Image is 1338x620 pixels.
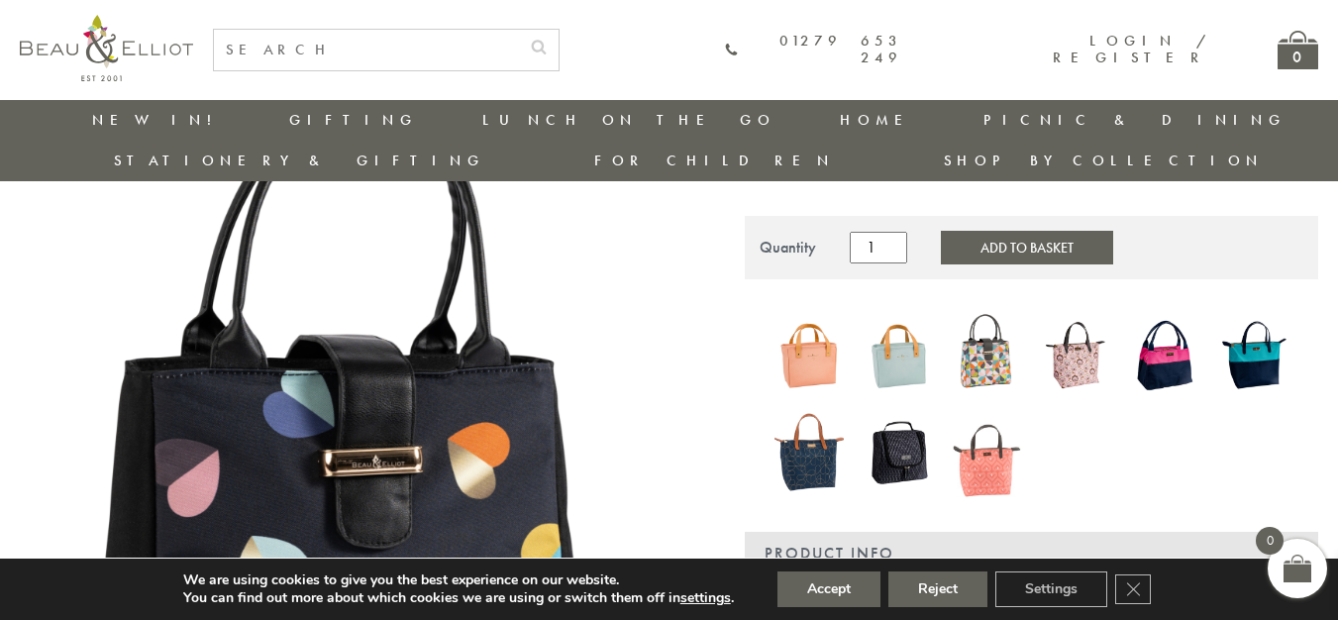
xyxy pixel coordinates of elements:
a: Lexington lunch bag blush [774,309,844,406]
a: Stationery & Gifting [114,151,485,170]
button: Close GDPR Cookie Banner [1115,574,1151,604]
img: Manhattan Larger Lunch Bag [864,407,933,497]
a: Colour Block Insulated Lunch Bag [1130,310,1199,404]
a: Carnaby Bloom Insulated Lunch Handbag [953,310,1022,404]
img: Carnaby Bloom Insulated Lunch Handbag [953,310,1022,400]
a: Gifting [289,110,418,130]
input: Product quantity [850,232,907,263]
a: Lunch On The Go [482,110,775,130]
img: Lexington lunch bag blush [774,309,844,401]
a: Manhattan Larger Lunch Bag [864,407,933,501]
button: Add to Basket [941,231,1113,264]
a: For Children [594,151,835,170]
button: Settings [995,571,1107,607]
span: 0 [1256,527,1284,555]
a: Login / Register [1053,31,1208,67]
input: SEARCH [214,30,519,70]
img: Colour Block Luxury Insulated Lunch Bag [1219,310,1288,400]
a: Insulated 7L Luxury Lunch Bag [953,407,1022,501]
a: 0 [1278,31,1318,69]
a: Colour Block Luxury Insulated Lunch Bag [1219,310,1288,404]
div: Quantity [760,239,816,257]
a: Shop by collection [944,151,1264,170]
a: Lexington lunch bag eau de nil [864,309,933,406]
img: Boho Luxury Insulated Lunch Bag [1041,310,1110,400]
div: Product Info [745,532,1318,575]
a: Boho Luxury Insulated Lunch Bag [1041,310,1110,404]
a: 01279 653 249 [725,33,902,67]
img: Navy 7L Luxury Insulated Lunch Bag [774,406,844,498]
a: New in! [92,110,225,130]
img: Colour Block Insulated Lunch Bag [1130,310,1199,400]
button: settings [680,589,731,607]
a: Home [840,110,919,130]
button: Accept [777,571,880,607]
img: logo [20,15,193,81]
p: You can find out more about which cookies we are using or switch them off in . [183,589,734,607]
img: Insulated 7L Luxury Lunch Bag [953,407,1022,497]
p: We are using cookies to give you the best experience on our website. [183,571,734,589]
img: Lexington lunch bag eau de nil [864,309,933,401]
button: Reject [888,571,987,607]
a: Picnic & Dining [983,110,1287,130]
a: Navy 7L Luxury Insulated Lunch Bag [774,406,844,503]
